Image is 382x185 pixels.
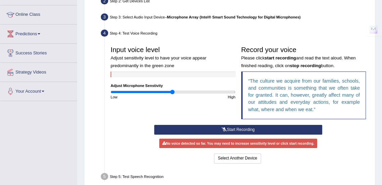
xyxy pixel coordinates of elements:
[111,46,235,68] h3: Input voice level
[0,5,77,22] a: Online Class
[108,94,173,100] div: Low
[98,171,373,184] div: Step 5: Test Speech Recognition
[0,44,77,60] a: Success Stories
[0,63,77,80] a: Strategy Videos
[214,153,261,163] button: Select Another Device
[111,83,163,88] label: Adjust Microphone Senstivity
[0,82,77,99] a: Your Account
[159,139,317,148] div: No voice detected so far. You may need to increase sensitivity level or click start recording.
[111,55,206,68] small: Adjust sensitivity level to have your voice appear predominantly in the green zone
[290,63,321,68] b: stop recording
[98,28,373,40] div: Step 4: Test Voice Recording
[0,25,77,41] a: Predictions
[241,46,366,68] h3: Record your voice
[173,94,238,100] div: High
[241,55,356,68] small: Please click and read the text aloud. When finished reading, click on button.
[167,15,301,19] b: Microphone Array (Intel® Smart Sound Technology for Digital Microphones)
[264,55,296,60] b: start recording
[98,12,373,24] div: Step 3: Select Audio Input Device
[154,125,323,135] button: Start Recording
[165,15,301,19] span: –
[248,78,360,112] q: The culture we acquire from our families, schools, and communities is something that we often tak...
